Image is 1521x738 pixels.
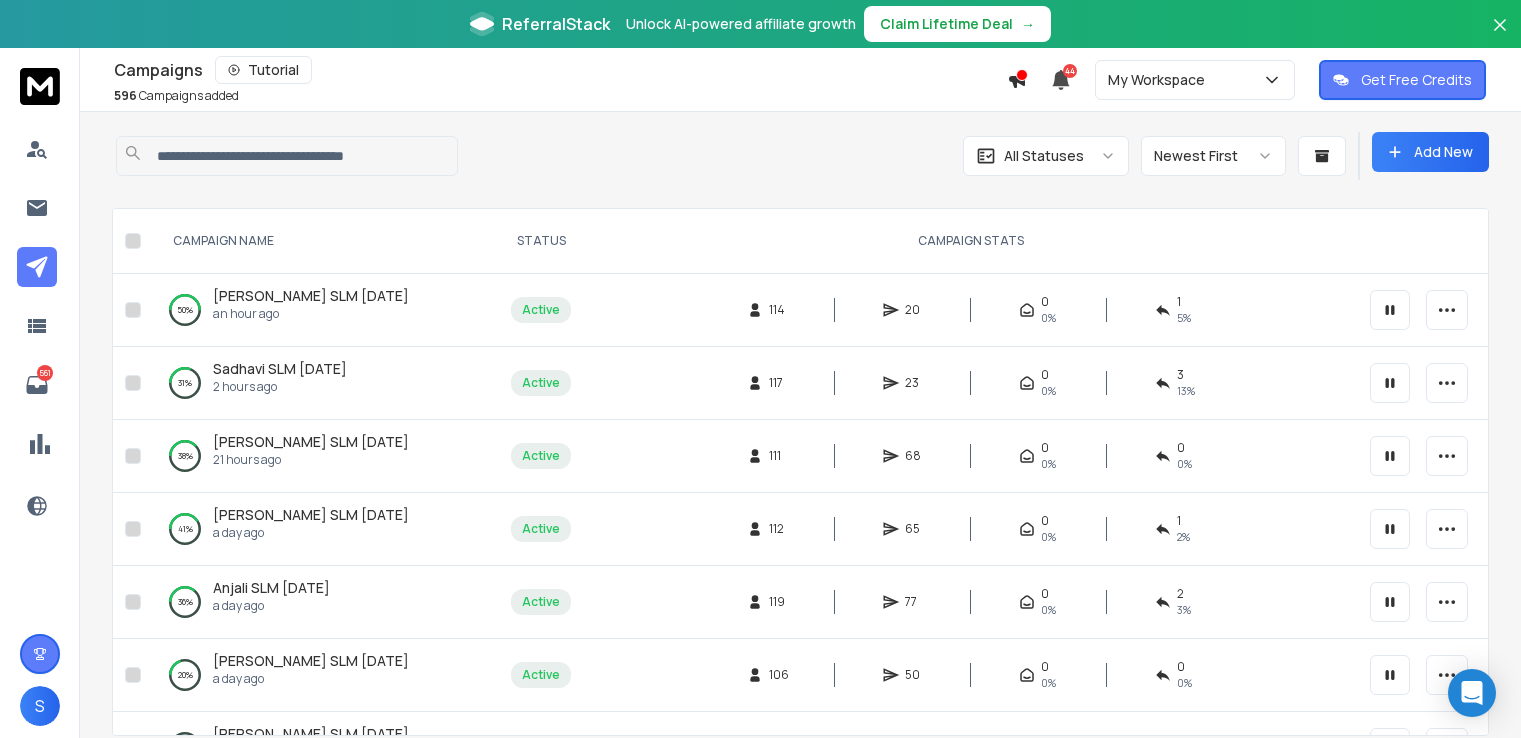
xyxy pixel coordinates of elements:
[1177,586,1184,602] span: 2
[213,432,409,452] a: [PERSON_NAME] SLM [DATE]
[1177,602,1191,618] span: 3 %
[213,578,330,598] a: Anjali SLM [DATE]
[1041,529,1056,545] span: 0%
[213,286,409,306] a: [PERSON_NAME] SLM [DATE]
[1448,669,1496,717] div: Open Intercom Messenger
[149,209,499,274] th: CAMPAIGN NAME
[213,359,347,379] a: Sadhavi SLM [DATE]
[769,375,789,391] span: 117
[114,88,239,104] p: Campaigns added
[522,521,560,537] div: Active
[1041,513,1049,529] span: 0
[522,448,560,464] div: Active
[1319,60,1486,100] button: Get Free Credits
[905,667,925,683] span: 50
[769,302,789,318] span: 114
[522,594,560,610] div: Active
[1177,310,1191,326] span: 5 %
[149,420,499,493] td: 38%[PERSON_NAME] SLM [DATE]21 hours ago
[502,12,610,36] span: ReferralStack
[213,306,409,322] p: an hour ago
[1021,14,1035,34] span: →
[1141,136,1286,176] button: Newest First
[213,651,409,670] span: [PERSON_NAME] SLM [DATE]
[1177,440,1185,456] span: 0
[1372,132,1489,172] button: Add New
[149,347,499,420] td: 31%Sadhavi SLM [DATE]2 hours ago
[213,379,347,395] p: 2 hours ago
[1108,70,1213,90] p: My Workspace
[1041,456,1056,472] span: 0%
[213,671,409,687] p: a day ago
[1177,513,1181,529] span: 1
[522,302,560,318] div: Active
[905,448,925,464] span: 68
[213,359,347,378] span: Sadhavi SLM [DATE]
[1041,675,1056,691] span: 0%
[905,302,925,318] span: 20
[1177,383,1195,399] span: 13 %
[1177,294,1181,310] span: 1
[213,505,409,524] span: [PERSON_NAME] SLM [DATE]
[1041,586,1049,602] span: 0
[905,375,925,391] span: 23
[1041,367,1049,383] span: 0
[213,525,409,541] p: a day ago
[769,667,789,683] span: 106
[37,365,53,381] p: 561
[1361,70,1472,90] p: Get Free Credits
[1177,675,1192,691] span: 0 %
[213,598,330,614] p: a day ago
[1177,659,1185,675] span: 0
[213,452,409,468] p: 21 hours ago
[178,446,193,466] p: 38 %
[499,209,583,274] th: STATUS
[177,300,193,320] p: 50 %
[864,6,1051,42] button: Claim Lifetime Deal→
[213,651,409,671] a: [PERSON_NAME] SLM [DATE]
[769,448,789,464] span: 111
[215,56,312,84] button: Tutorial
[1041,602,1056,618] span: 0%
[1177,456,1192,472] span: 0 %
[149,274,499,347] td: 50%[PERSON_NAME] SLM [DATE]an hour ago
[1177,529,1190,545] span: 2 %
[114,56,1007,84] div: Campaigns
[213,432,409,451] span: [PERSON_NAME] SLM [DATE]
[769,521,789,537] span: 112
[1041,310,1056,326] span: 0%
[178,519,193,539] p: 41 %
[905,521,925,537] span: 65
[1487,12,1513,60] button: Close banner
[626,14,856,34] p: Unlock AI-powered affiliate growth
[149,639,499,712] td: 20%[PERSON_NAME] SLM [DATE]a day ago
[178,592,193,612] p: 36 %
[583,209,1358,274] th: CAMPAIGN STATS
[114,87,137,104] span: 596
[1177,367,1184,383] span: 3
[1041,659,1049,675] span: 0
[213,505,409,525] a: [PERSON_NAME] SLM [DATE]
[522,375,560,391] div: Active
[149,493,499,566] td: 41%[PERSON_NAME] SLM [DATE]a day ago
[905,594,925,610] span: 77
[1041,440,1049,456] span: 0
[20,686,60,726] button: S
[17,365,57,405] a: 561
[522,667,560,683] div: Active
[769,594,789,610] span: 119
[213,286,409,305] span: [PERSON_NAME] SLM [DATE]
[178,373,192,393] p: 31 %
[1004,146,1084,166] p: All Statuses
[213,578,330,597] span: Anjali SLM [DATE]
[1063,64,1077,78] span: 44
[149,566,499,639] td: 36%Anjali SLM [DATE]a day ago
[1041,294,1049,310] span: 0
[178,665,193,685] p: 20 %
[1041,383,1056,399] span: 0%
